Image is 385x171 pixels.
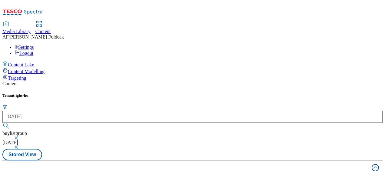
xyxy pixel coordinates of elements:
svg: Search Filters [2,105,7,109]
h5: Tenant: [2,93,383,98]
button: Stored View [2,149,42,160]
span: Content Lake [8,62,34,67]
span: buylistgroup [2,131,27,136]
a: Settings [15,45,34,50]
a: Logout [15,51,33,56]
span: [PERSON_NAME] Foldeak [8,34,64,39]
div: Content [2,81,383,86]
span: Content Modelling [8,69,44,74]
span: ighs-hu [16,93,28,98]
a: Content Modelling [2,68,383,74]
a: Content [35,22,51,34]
span: Media Library [2,29,31,34]
span: [DATE] [2,140,18,145]
span: Content [35,29,51,34]
a: Content Lake [2,61,383,68]
a: Targeting [2,74,383,81]
span: Targeting [8,75,26,81]
input: Search [2,111,383,123]
span: AF [2,34,8,39]
a: Media Library [2,22,31,34]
